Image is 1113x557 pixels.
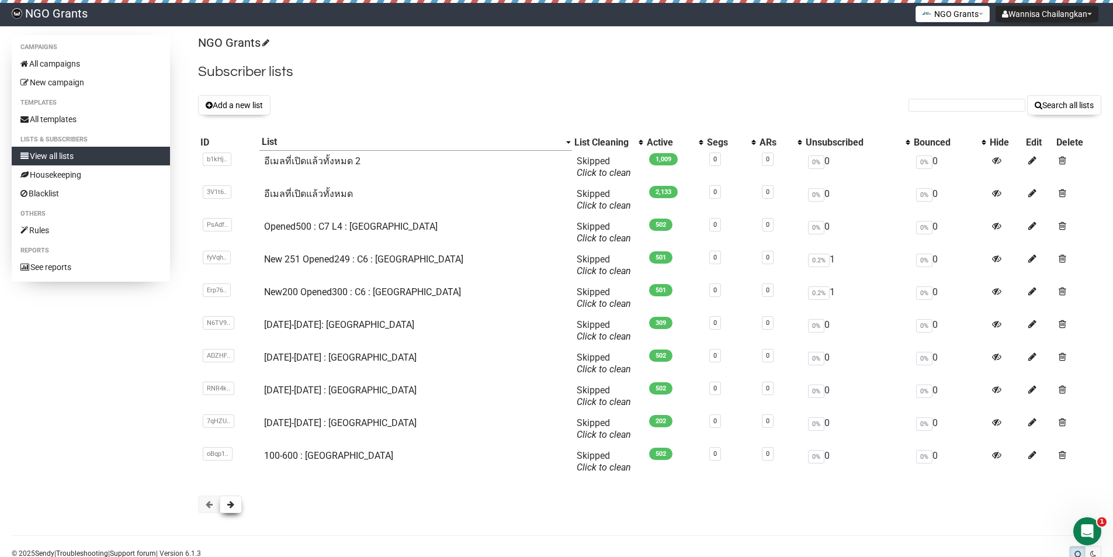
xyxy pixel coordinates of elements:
td: 0 [911,380,987,413]
a: [DATE]-[DATE] : [GEOGRAPHIC_DATA] [264,385,417,396]
span: 0% [808,221,824,234]
td: 0 [803,413,911,445]
a: อีเมลที่เปิดแล้วทั้งหมด 2 [264,155,360,167]
td: 0 [911,445,987,478]
a: 0 [766,254,769,261]
div: List Cleaning [574,137,633,148]
a: Click to clean [577,233,631,244]
div: ID [200,137,257,148]
td: 0 [803,347,911,380]
a: See reports [12,258,170,276]
th: Segs: No sort applied, activate to apply an ascending sort [705,134,757,151]
a: Opened500 : C7 L4 : [GEOGRAPHIC_DATA] [264,221,438,232]
a: All templates [12,110,170,129]
a: Click to clean [577,429,631,440]
a: Click to clean [577,396,631,407]
a: [DATE]-[DATE]: [GEOGRAPHIC_DATA] [264,319,414,330]
a: NGO Grants [198,36,268,50]
th: ARs: No sort applied, activate to apply an ascending sort [757,134,803,151]
a: Click to clean [577,167,631,178]
a: 0 [713,450,717,458]
span: Skipped [577,254,631,276]
td: 0 [911,347,987,380]
td: 0 [911,184,987,216]
td: 0 [803,151,911,184]
span: Skipped [577,352,631,375]
a: 0 [713,155,717,163]
span: 0% [916,286,932,300]
td: 0 [911,151,987,184]
li: Reports [12,244,170,258]
a: View all lists [12,147,170,165]
div: Unsubscribed [806,137,899,148]
div: Active [647,137,693,148]
div: Bounced [914,137,976,148]
span: 502 [649,448,672,460]
a: 0 [713,352,717,359]
button: Add a new list [198,95,271,115]
span: 501 [649,251,672,264]
span: 0% [916,450,932,463]
a: 0 [766,417,769,425]
td: 0 [911,314,987,347]
td: 0 [911,216,987,249]
div: Edit [1026,137,1052,148]
h2: Subscriber lists [198,61,1101,82]
span: 1 [1097,517,1107,527]
a: [DATE]-[DATE] : [GEOGRAPHIC_DATA] [264,417,417,428]
a: New200 Opened300 : C6 : [GEOGRAPHIC_DATA] [264,286,461,297]
a: 0 [766,188,769,196]
th: List Cleaning: No sort applied, activate to apply an ascending sort [572,134,644,151]
li: Others [12,207,170,221]
td: 0 [911,413,987,445]
span: Skipped [577,417,631,440]
span: 309 [649,317,672,329]
a: 0 [766,319,769,327]
span: 202 [649,415,672,427]
span: Skipped [577,286,631,309]
span: ADZHF.. [203,349,234,362]
span: 502 [649,219,672,231]
th: Edit: No sort applied, sorting is disabled [1024,134,1054,151]
span: 0.2% [808,286,830,300]
th: ID: No sort applied, sorting is disabled [198,134,259,151]
a: Click to clean [577,462,631,473]
span: PsAdf.. [203,218,232,231]
span: Skipped [577,155,631,178]
a: 0 [766,155,769,163]
span: 0% [916,221,932,234]
a: 0 [713,385,717,392]
th: Unsubscribed: No sort applied, activate to apply an ascending sort [803,134,911,151]
span: 0% [916,385,932,398]
a: 0 [766,352,769,359]
a: Click to clean [577,364,631,375]
td: 1 [803,249,911,282]
td: 0 [803,380,911,413]
a: 0 [766,286,769,294]
span: Skipped [577,319,631,342]
a: 0 [713,188,717,196]
span: Skipped [577,188,631,211]
span: 0% [916,254,932,267]
a: 0 [713,254,717,261]
a: All campaigns [12,54,170,73]
th: Bounced: No sort applied, activate to apply an ascending sort [911,134,987,151]
li: Templates [12,96,170,110]
span: Skipped [577,385,631,407]
a: 0 [766,385,769,392]
span: 0.2% [808,254,830,267]
span: 0% [916,188,932,202]
span: 0% [808,450,824,463]
span: 0% [808,319,824,333]
span: b1kHj.. [203,153,231,166]
span: 2,133 [649,186,678,198]
a: Housekeeping [12,165,170,184]
li: Lists & subscribers [12,133,170,147]
span: 0% [916,417,932,431]
a: อีเมลที่เปิดแล้วทั้งหมด [264,188,353,199]
span: 3V1t6.. [203,185,231,199]
a: Click to clean [577,298,631,309]
button: NGO Grants [916,6,990,22]
div: Hide [990,137,1021,148]
a: Click to clean [577,331,631,342]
